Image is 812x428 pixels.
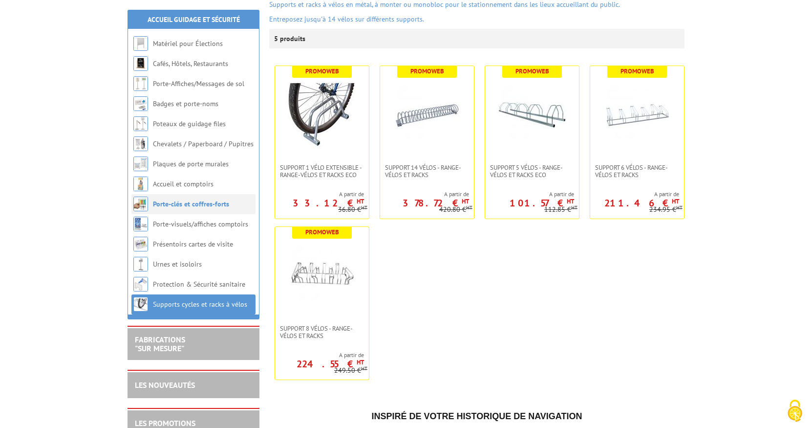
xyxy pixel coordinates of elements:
[403,200,469,206] p: 378.72 €
[510,200,574,206] p: 101.57 €
[649,206,683,213] p: 234.95 €
[133,177,148,191] img: Accueil et comptoirs
[133,76,148,91] img: Porte-Affiches/Messages de sol
[334,367,367,374] p: 249.50 €
[153,39,223,48] a: Matériel pour Élections
[133,96,148,111] img: Badges et porte-noms
[380,190,469,198] span: A partir de
[133,36,148,51] img: Matériel pour Élections
[153,139,254,148] a: Chevalets / Paperboard / Pupitres
[515,67,549,75] b: Promoweb
[133,237,148,251] img: Présentoirs cartes de visite
[676,204,683,211] sup: HT
[269,14,684,24] p: Entreposez jusqu'à 14 vélos sur différents supports.
[274,29,311,48] p: 5 produits
[462,197,469,205] sup: HT
[133,257,148,271] img: Urnes et isoloirs
[148,15,240,24] a: Accueil Guidage et Sécurité
[153,240,233,248] a: Présentoirs cartes de visite
[305,67,339,75] b: Promoweb
[466,204,472,211] sup: HT
[338,206,367,213] p: 36.80 €
[567,197,574,205] sup: HT
[595,164,679,179] span: Support 6 vélos - Range-vélos et racks
[410,67,444,75] b: Promoweb
[297,361,364,367] p: 224.55 €
[498,81,566,149] img: Support 5 vélos - Range-vélos et racks ECO
[620,67,654,75] b: Promoweb
[133,116,148,131] img: Poteaux de guidage files
[393,81,461,149] img: Support 14 vélos - Range-vélos et racks
[133,297,148,312] img: Supports cycles et racks à vélos
[133,56,148,71] img: Cafés, Hôtels, Restaurants
[293,200,364,206] p: 33.12 €
[275,190,364,198] span: A partir de
[544,206,577,213] p: 112.85 €
[371,411,582,421] span: Inspiré de votre historique de navigation
[385,164,469,179] span: Support 14 vélos - Range-vélos et racks
[439,206,472,213] p: 420.80 €
[133,217,148,231] img: Porte-visuels/affiches comptoirs
[135,335,185,353] a: FABRICATIONS"Sur Mesure"
[280,164,364,179] span: Support 1 vélo extensible - Range-vélos et racks ECO
[571,204,577,211] sup: HT
[783,399,807,423] img: Cookies (fenêtre modale)
[153,180,214,188] a: Accueil et comptoirs
[133,157,148,171] img: Plaques de porte murales
[153,99,218,108] a: Badges et porte-noms
[133,277,148,292] img: Protection & Sécurité sanitaire
[357,197,364,205] sup: HT
[288,81,356,149] img: Support 1 vélo extensible - Range-vélos et racks ECO
[490,164,574,179] span: Support 5 vélos - Range-vélos et racks ECO
[485,190,574,198] span: A partir de
[778,395,812,428] button: Cookies (fenêtre modale)
[153,260,202,269] a: Urnes et isoloirs
[153,79,244,88] a: Porte-Affiches/Messages de sol
[275,351,364,359] span: A partir de
[135,380,195,390] a: LES NOUVEAUTÉS
[280,325,364,339] span: Support 8 vélos - Range-vélos et racks
[590,164,684,179] a: Support 6 vélos - Range-vélos et racks
[380,164,474,179] a: Support 14 vélos - Range-vélos et racks
[133,136,148,151] img: Chevalets / Paperboard / Pupitres
[153,280,245,289] a: Protection & Sécurité sanitaire
[590,190,679,198] span: A partir de
[603,81,671,149] img: Support 6 vélos - Range-vélos et racks
[357,358,364,366] sup: HT
[485,164,579,179] a: Support 5 vélos - Range-vélos et racks ECO
[153,159,229,168] a: Plaques de porte murales
[275,325,369,339] a: Support 8 vélos - Range-vélos et racks
[361,365,367,372] sup: HT
[305,228,339,236] b: Promoweb
[361,204,367,211] sup: HT
[275,164,369,179] a: Support 1 vélo extensible - Range-vélos et racks ECO
[672,197,679,205] sup: HT
[153,200,229,208] a: Porte-clés et coffres-forts
[153,300,247,309] a: Supports cycles et racks à vélos
[153,119,226,128] a: Poteaux de guidage files
[133,197,148,211] img: Porte-clés et coffres-forts
[604,200,679,206] p: 211.46 €
[135,418,195,428] a: LES PROMOTIONS
[288,242,356,310] img: Support 8 vélos - Range-vélos et racks
[153,59,228,68] a: Cafés, Hôtels, Restaurants
[153,220,248,228] a: Porte-visuels/affiches comptoirs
